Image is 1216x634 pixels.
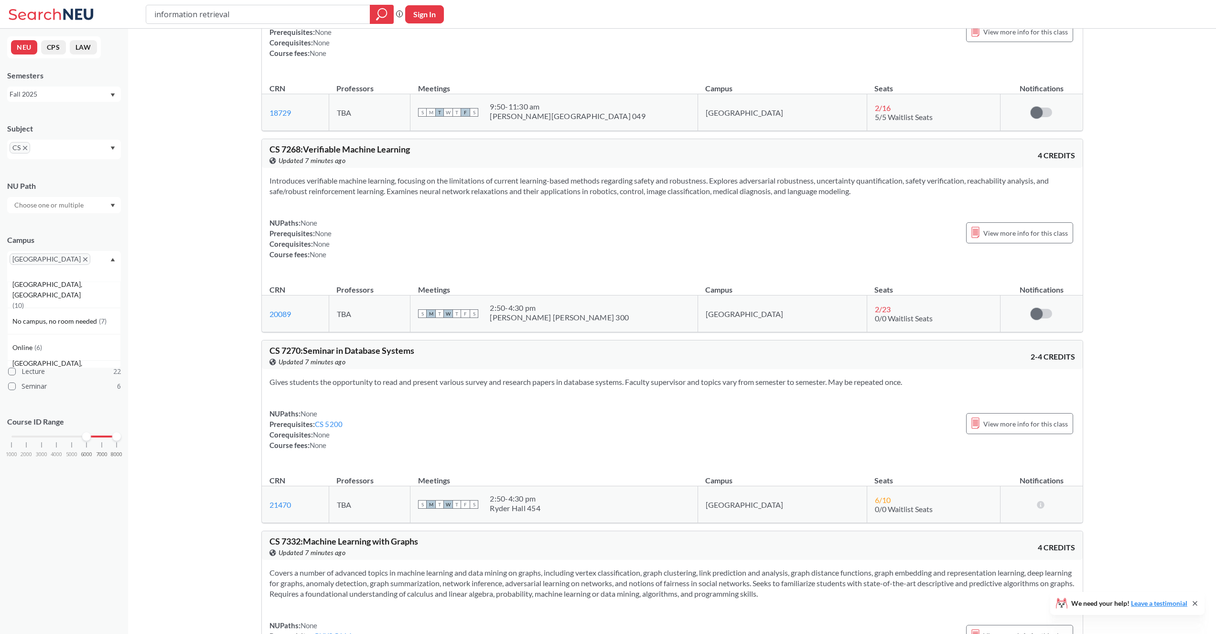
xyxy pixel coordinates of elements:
[313,430,330,439] span: None
[7,140,121,159] div: CSX to remove pillDropdown arrow
[698,275,867,295] th: Campus
[370,5,394,24] div: magnifying glass
[12,342,34,353] span: Online
[8,380,121,393] label: Seminar
[10,199,90,211] input: Choose one or multiple
[1038,150,1075,161] span: 4 CREDITS
[698,466,867,486] th: Campus
[269,568,1075,599] section: Covers a number of advanced topics in machine learning and data mining on graphs, including verte...
[490,303,629,313] div: 2:50 - 4:30 pm
[70,40,97,55] button: LAW
[12,316,99,327] span: No campus, no room needed
[329,295,410,332] td: TBA
[153,6,363,22] input: Class, professor, course number, "phrase"
[110,93,115,97] svg: Dropdown arrow
[7,70,121,81] div: Semesters
[269,475,285,486] div: CRN
[269,175,1075,197] section: Introduces verifiable machine learning, focusing on the limitations of current learning-based met...
[698,74,867,94] th: Campus
[461,500,470,509] span: F
[269,83,285,94] div: CRN
[34,343,42,351] span: ( 6 )
[418,500,427,509] span: S
[875,495,891,504] span: 6 / 10
[410,275,698,295] th: Meetings
[490,494,540,503] div: 2:50 - 4:30 pm
[113,366,121,377] span: 22
[875,504,933,514] span: 0/0 Waitlist Seats
[315,229,332,238] span: None
[269,309,291,318] a: 20089
[269,16,332,58] div: NUPaths: Prerequisites: Corequisites: Course fees:
[310,49,327,57] span: None
[1001,466,1083,486] th: Notifications
[376,8,387,21] svg: magnifying glass
[269,144,410,154] span: CS 7268 : Verifiable Machine Learning
[8,365,121,378] label: Lecture
[435,108,444,117] span: T
[269,408,343,450] div: NUPaths: Prerequisites: Corequisites: Course fees:
[12,301,24,309] span: ( 10 )
[698,94,867,131] td: [GEOGRAPHIC_DATA]
[490,111,646,121] div: [PERSON_NAME][GEOGRAPHIC_DATA] 049
[23,146,27,150] svg: X to remove pill
[1071,600,1187,607] span: We need your help!
[470,108,478,117] span: S
[461,108,470,117] span: F
[983,26,1068,38] span: View more info for this class
[96,452,108,457] span: 7000
[7,123,121,134] div: Subject
[698,486,867,523] td: [GEOGRAPHIC_DATA]
[405,5,444,23] button: Sign In
[110,258,115,262] svg: Dropdown arrow
[10,89,109,99] div: Fall 2025
[470,500,478,509] span: S
[418,309,427,318] span: S
[7,235,121,245] div: Campus
[698,295,867,332] td: [GEOGRAPHIC_DATA]
[329,275,410,295] th: Professors
[51,452,62,457] span: 4000
[444,108,452,117] span: W
[875,112,933,121] span: 5/5 Waitlist Seats
[452,108,461,117] span: T
[81,452,92,457] span: 6000
[427,500,435,509] span: M
[452,500,461,509] span: T
[315,420,343,428] a: CS 5200
[490,313,629,322] div: [PERSON_NAME] [PERSON_NAME] 300
[269,377,1075,387] section: Gives students the opportunity to read and present various survey and research papers in database...
[7,416,121,427] p: Course ID Range
[310,441,327,449] span: None
[99,317,107,325] span: ( 7 )
[329,486,410,523] td: TBA
[269,500,291,509] a: 21470
[269,218,332,260] div: NUPaths: Prerequisites: Corequisites: Course fees:
[41,40,66,55] button: CPS
[452,309,461,318] span: T
[117,381,121,392] span: 6
[301,409,318,418] span: None
[875,314,933,323] span: 0/0 Waitlist Seats
[6,452,17,457] span: 1000
[12,358,120,379] span: [GEOGRAPHIC_DATA], [GEOGRAPHIC_DATA]
[1031,351,1075,362] span: 2-4 CREDITS
[329,74,410,94] th: Professors
[21,452,32,457] span: 2000
[7,197,121,213] div: Dropdown arrow
[315,28,332,36] span: None
[301,621,318,630] span: None
[66,452,77,457] span: 5000
[1001,74,1083,94] th: Notifications
[7,251,121,282] div: [GEOGRAPHIC_DATA]X to remove pillDropdown arrow[GEOGRAPHIC_DATA], [GEOGRAPHIC_DATA](10)No campus,...
[1038,542,1075,553] span: 4 CREDITS
[427,309,435,318] span: M
[313,38,330,47] span: None
[11,40,37,55] button: NEU
[329,94,410,131] td: TBA
[867,74,1001,94] th: Seats
[269,284,285,295] div: CRN
[410,74,698,94] th: Meetings
[110,204,115,208] svg: Dropdown arrow
[110,146,115,150] svg: Dropdown arrow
